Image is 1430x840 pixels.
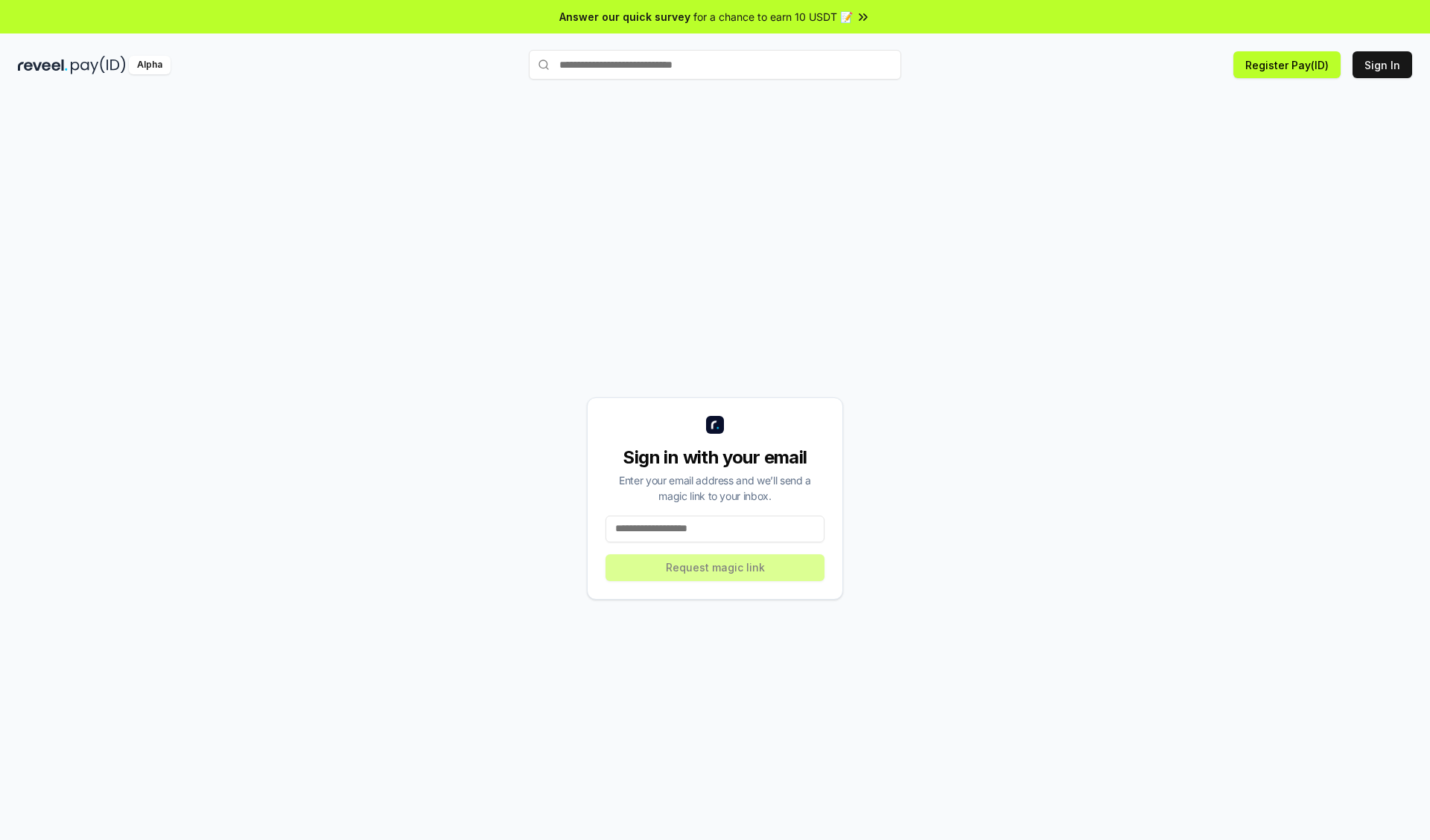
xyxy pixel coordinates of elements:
img: logo_small [706,416,724,434]
img: pay_id [71,56,126,74]
button: Register Pay(ID) [1233,51,1341,78]
button: Sign In [1353,51,1412,78]
div: Enter your email address and we’ll send a magic link to your inbox. [606,472,824,504]
img: reveel_dark [18,56,68,74]
div: Sign in with your email [606,446,824,469]
div: Alpha [129,56,171,74]
span: Answer our quick survey [559,9,690,25]
span: for a chance to earn 10 USDT 📝 [693,9,853,25]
